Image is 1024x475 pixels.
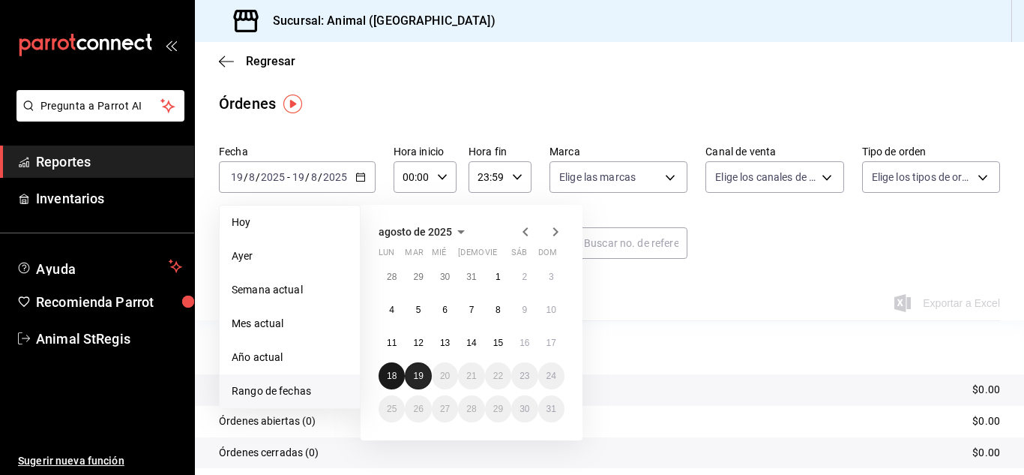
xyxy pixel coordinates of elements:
[432,296,458,323] button: 6 de agosto de 2025
[232,282,348,298] span: Semana actual
[705,146,843,157] label: Canal de venta
[872,170,972,185] span: Elige los tipos de orden
[511,362,537,389] button: 23 de agosto de 2025
[413,272,423,282] abbr: 29 de julio de 2025
[432,329,458,356] button: 13 de agosto de 2025
[972,413,1000,429] p: $0.00
[485,248,497,263] abbr: viernes
[546,338,556,348] abbr: 17 de agosto de 2025
[10,109,184,125] a: Pregunta a Parrot AI
[549,272,554,282] abbr: 3 de agosto de 2025
[485,263,511,290] button: 1 de agosto de 2025
[36,329,182,349] span: Animal StRegis
[458,329,484,356] button: 14 de agosto de 2025
[538,395,564,422] button: 31 de agosto de 2025
[379,248,394,263] abbr: lunes
[40,98,161,114] span: Pregunta a Parrot AI
[862,146,1000,157] label: Tipo de orden
[379,329,405,356] button: 11 de agosto de 2025
[394,146,457,157] label: Hora inicio
[219,54,295,68] button: Regresar
[219,413,316,429] p: Órdenes abiertas (0)
[18,453,182,469] span: Sugerir nueva función
[232,248,348,264] span: Ayer
[405,329,431,356] button: 12 de agosto de 2025
[519,371,529,381] abbr: 23 de agosto de 2025
[496,272,501,282] abbr: 1 de agosto de 2025
[432,248,446,263] abbr: miércoles
[230,171,244,183] input: --
[305,171,310,183] span: /
[522,272,527,282] abbr: 2 de agosto de 2025
[232,316,348,332] span: Mes actual
[493,338,503,348] abbr: 15 de agosto de 2025
[538,329,564,356] button: 17 de agosto de 2025
[219,445,319,461] p: Órdenes cerradas (0)
[219,92,276,115] div: Órdenes
[485,362,511,389] button: 22 de agosto de 2025
[538,248,557,263] abbr: domingo
[413,404,423,414] abbr: 26 de agosto de 2025
[283,95,302,113] img: Tooltip marker
[318,171,322,183] span: /
[522,305,527,315] abbr: 9 de agosto de 2025
[519,404,529,414] abbr: 30 de agosto de 2025
[458,395,484,422] button: 28 de agosto de 2025
[232,350,348,365] span: Año actual
[387,404,397,414] abbr: 25 de agosto de 2025
[466,272,476,282] abbr: 31 de julio de 2025
[469,146,531,157] label: Hora fin
[466,338,476,348] abbr: 14 de agosto de 2025
[261,12,496,30] h3: Sucursal: Animal ([GEOGRAPHIC_DATA])
[432,263,458,290] button: 30 de julio de 2025
[485,395,511,422] button: 29 de agosto de 2025
[511,248,527,263] abbr: sábado
[287,171,290,183] span: -
[440,272,450,282] abbr: 30 de julio de 2025
[458,248,546,263] abbr: jueves
[493,371,503,381] abbr: 22 de agosto de 2025
[16,90,184,122] button: Pregunta a Parrot AI
[322,171,348,183] input: ----
[246,54,295,68] span: Regresar
[432,395,458,422] button: 27 de agosto de 2025
[232,215,348,230] span: Hoy
[36,292,182,312] span: Recomienda Parrot
[379,296,405,323] button: 4 de agosto de 2025
[310,171,318,183] input: --
[511,329,537,356] button: 16 de agosto de 2025
[232,383,348,399] span: Rango de fechas
[546,305,556,315] abbr: 10 de agosto de 2025
[440,338,450,348] abbr: 13 de agosto de 2025
[538,263,564,290] button: 3 de agosto de 2025
[466,404,476,414] abbr: 28 de agosto de 2025
[485,329,511,356] button: 15 de agosto de 2025
[387,272,397,282] abbr: 28 de julio de 2025
[440,404,450,414] abbr: 27 de agosto de 2025
[546,371,556,381] abbr: 24 de agosto de 2025
[379,362,405,389] button: 18 de agosto de 2025
[511,395,537,422] button: 30 de agosto de 2025
[440,371,450,381] abbr: 20 de agosto de 2025
[379,395,405,422] button: 25 de agosto de 2025
[972,382,1000,398] p: $0.00
[511,296,537,323] button: 9 de agosto de 2025
[584,228,687,258] input: Buscar no. de referencia
[416,305,421,315] abbr: 5 de agosto de 2025
[405,263,431,290] button: 29 de julio de 2025
[292,171,305,183] input: --
[387,371,397,381] abbr: 18 de agosto de 2025
[485,296,511,323] button: 8 de agosto de 2025
[538,362,564,389] button: 24 de agosto de 2025
[248,171,256,183] input: --
[493,404,503,414] abbr: 29 de agosto de 2025
[413,338,423,348] abbr: 12 de agosto de 2025
[379,223,470,241] button: agosto de 2025
[256,171,260,183] span: /
[458,263,484,290] button: 31 de julio de 2025
[387,338,397,348] abbr: 11 de agosto de 2025
[379,226,452,238] span: agosto de 2025
[244,171,248,183] span: /
[405,296,431,323] button: 5 de agosto de 2025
